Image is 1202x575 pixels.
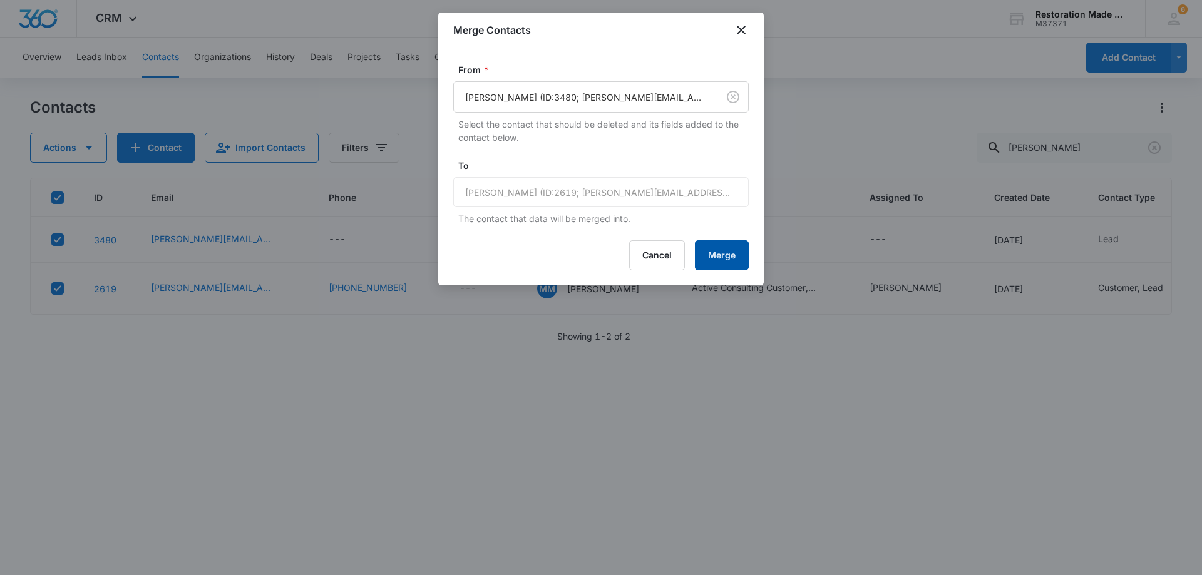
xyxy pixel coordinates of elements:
button: close [734,23,749,38]
p: Select the contact that should be deleted and its fields added to the contact below. [458,118,749,144]
button: Cancel [629,240,685,270]
p: The contact that data will be merged into. [458,212,749,225]
button: Merge [695,240,749,270]
label: To [458,159,754,172]
button: Clear [723,87,743,107]
label: From [458,63,754,76]
h1: Merge Contacts [453,23,531,38]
